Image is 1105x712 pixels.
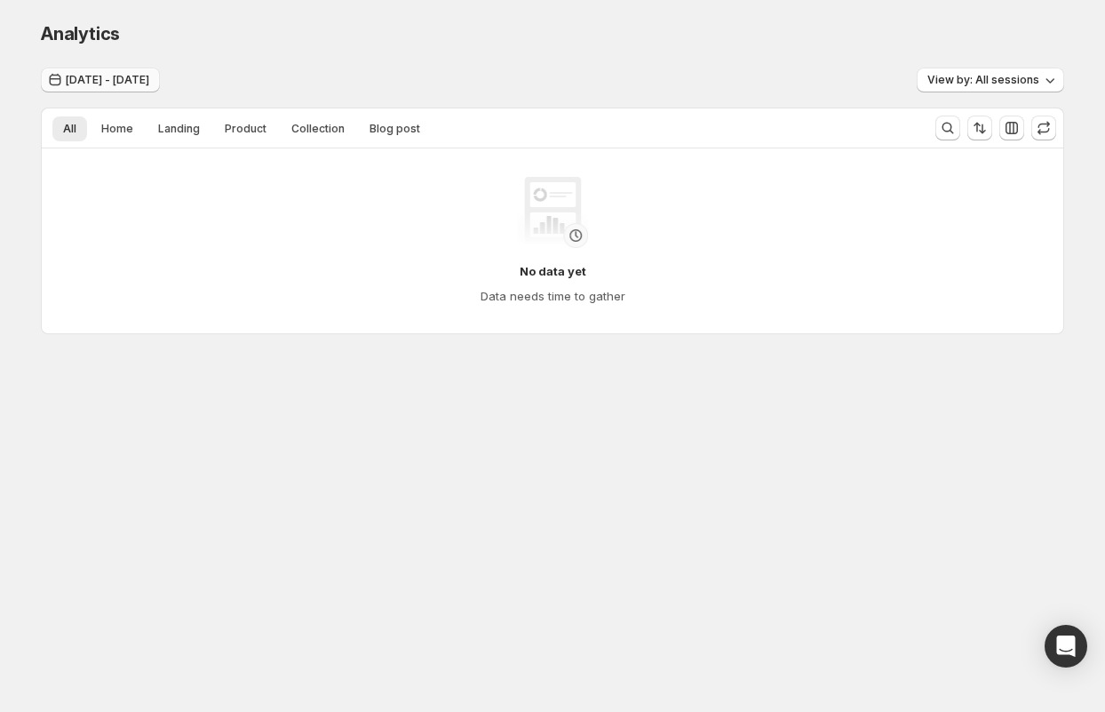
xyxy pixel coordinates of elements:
[225,122,266,136] span: Product
[917,68,1064,92] button: View by: All sessions
[41,23,120,44] span: Analytics
[1045,625,1087,668] div: Open Intercom Messenger
[291,122,345,136] span: Collection
[63,122,76,136] span: All
[41,68,160,92] button: [DATE] - [DATE]
[520,262,586,280] h4: No data yet
[101,122,133,136] span: Home
[481,287,625,305] h4: Data needs time to gather
[158,122,200,136] span: Landing
[935,116,960,140] button: Search and filter results
[517,177,588,248] img: No data yet
[370,122,420,136] span: Blog post
[927,73,1039,87] span: View by: All sessions
[967,116,992,140] button: Sort the results
[66,73,149,87] span: [DATE] - [DATE]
